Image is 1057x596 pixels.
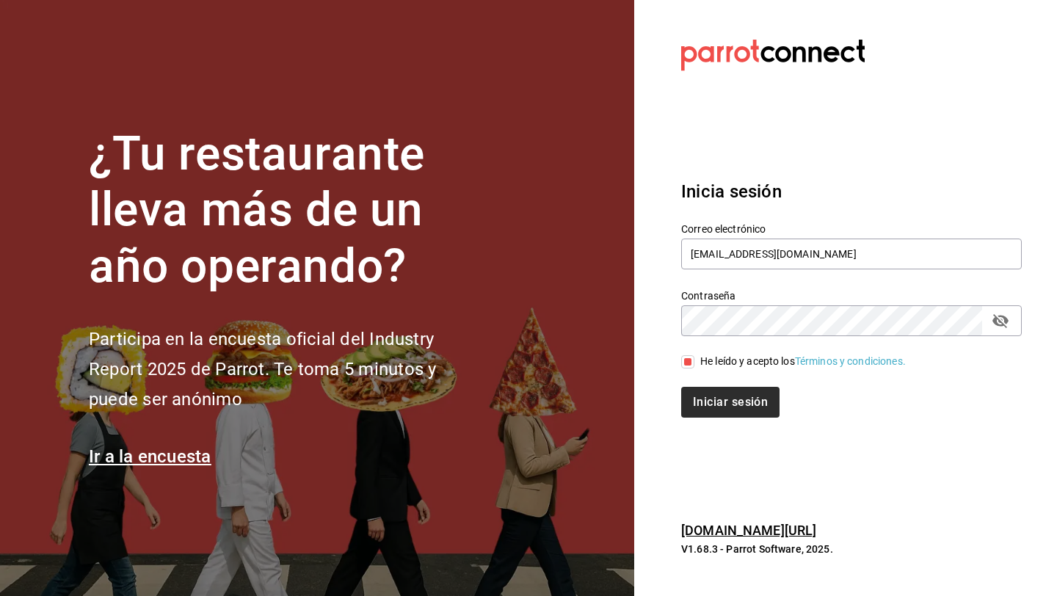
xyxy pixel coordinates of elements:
label: Correo electrónico [681,223,1022,233]
p: V1.68.3 - Parrot Software, 2025. [681,542,1022,556]
button: Iniciar sesión [681,387,780,418]
a: Ir a la encuesta [89,446,211,467]
input: Ingresa tu correo electrónico [681,239,1022,269]
button: passwordField [988,308,1013,333]
h1: ¿Tu restaurante lleva más de un año operando? [89,126,485,295]
a: [DOMAIN_NAME][URL] [681,523,816,538]
a: Términos y condiciones. [795,355,906,367]
div: He leído y acepto los [700,354,906,369]
label: Contraseña [681,290,1022,300]
h3: Inicia sesión [681,178,1022,205]
h2: Participa en la encuesta oficial del Industry Report 2025 de Parrot. Te toma 5 minutos y puede se... [89,324,485,414]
